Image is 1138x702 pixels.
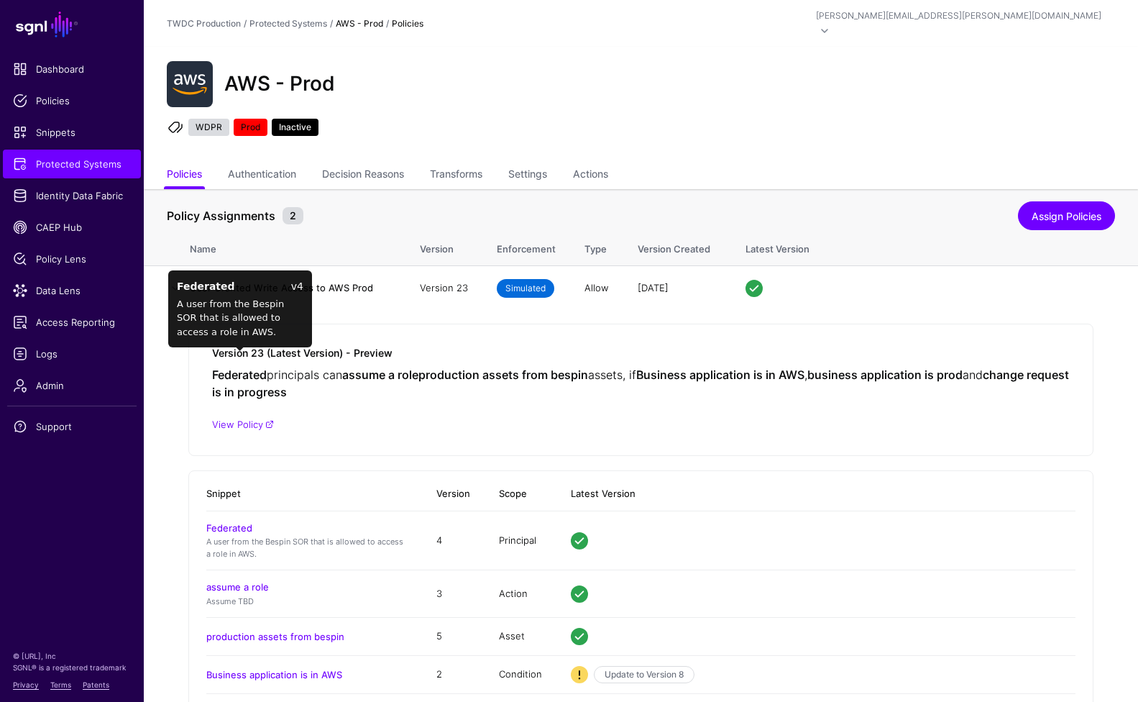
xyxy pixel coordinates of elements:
[383,17,392,30] div: /
[731,228,1138,265] th: Latest Version
[13,94,131,108] span: Policies
[13,662,131,673] p: SGNL® is a registered trademark
[1018,201,1115,230] a: Assign Policies
[224,72,335,96] h2: AWS - Prod
[570,228,623,265] th: Type
[3,118,141,147] a: Snippets
[206,631,344,642] a: production assets from bespin
[9,9,135,40] a: SGNL
[963,368,983,382] span: and
[13,188,131,203] span: Identity Data Fabric
[272,119,318,136] span: Inactive
[485,570,556,618] td: Action
[3,86,141,115] a: Policies
[228,162,296,189] a: Authentication
[807,368,963,382] strong: business application is prod
[177,297,303,339] p: A user from the Bespin SOR that is allowed to access a role in AWS.
[267,368,342,382] span: principals can
[556,477,1075,511] th: Latest Version
[342,368,418,382] strong: assume a role
[163,207,279,224] span: Policy Assignments
[636,368,804,382] strong: Business application is in AWS
[804,368,807,382] span: ,
[422,618,485,656] td: 5
[13,157,131,171] span: Protected Systems
[485,618,556,656] td: Asset
[327,17,336,30] div: /
[206,522,252,534] a: Federated
[13,125,131,140] span: Snippets
[13,283,131,298] span: Data Lens
[13,650,131,662] p: © [URL], Inc
[13,680,39,689] a: Privacy
[206,596,408,608] p: Assume TBD
[638,282,669,293] span: [DATE]
[13,220,131,234] span: CAEP Hub
[485,511,556,570] td: Principal
[188,119,229,136] span: WDPR
[167,162,202,189] a: Policies
[405,228,482,265] th: Version
[422,656,485,694] td: 2
[508,162,547,189] a: Settings
[336,18,383,29] strong: AWS - Prod
[190,228,405,265] th: Name
[3,276,141,305] a: Data Lens
[430,162,482,189] a: Transforms
[206,669,342,680] a: Business application is in AWS
[3,308,141,337] a: Access Reporting
[392,18,423,29] strong: Policies
[206,477,422,511] th: Snippet
[422,570,485,618] td: 3
[283,207,303,224] small: 2
[13,315,131,329] span: Access Reporting
[322,162,404,189] a: Decision Reasons
[206,581,269,593] a: assume a role
[3,245,141,273] a: Policy Lens
[623,228,731,265] th: Version Created
[234,119,267,136] span: Prod
[3,213,141,242] a: CAEP Hub
[249,18,327,29] a: Protected Systems
[588,368,623,382] span: assets
[206,536,408,560] p: A user from the Bespin SOR that is allowed to access a role in AWS.
[485,477,556,511] th: Scope
[3,371,141,400] a: Admin
[177,279,280,294] div: Federated
[167,18,241,29] a: TWDC Production
[13,419,131,434] span: Support
[418,368,588,382] strong: production assets from bespin
[623,368,636,382] span: , if
[13,62,131,76] span: Dashboard
[816,9,1101,22] div: [PERSON_NAME][EMAIL_ADDRESS][PERSON_NAME][DOMAIN_NAME]
[13,347,131,361] span: Logs
[83,680,109,689] a: Patents
[570,265,623,311] td: Allow
[422,477,485,511] th: Version
[13,252,131,266] span: Policy Lens
[291,279,303,294] span: v4
[573,162,608,189] a: Actions
[241,17,249,30] div: /
[13,378,131,393] span: Admin
[50,680,71,689] a: Terms
[212,419,274,430] a: View Policy
[497,279,554,298] span: Simulated
[594,666,694,683] a: Update to Version 8
[422,511,485,570] td: 4
[3,339,141,368] a: Logs
[212,347,1070,360] h5: Version 23 (Latest Version) - Preview
[485,656,556,694] td: Condition
[3,150,141,178] a: Protected Systems
[3,181,141,210] a: Identity Data Fabric
[405,265,482,311] td: Version 23
[482,228,570,265] th: Enforcement
[167,61,213,107] img: svg+xml;base64,PHN2ZyB3aWR0aD0iNjQiIGhlaWdodD0iNjQiIHZpZXdCb3g9IjAgMCA2NCA2NCIgZmlsbD0ibm9uZSIgeG...
[3,55,141,83] a: Dashboard
[212,368,267,382] strong: Federated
